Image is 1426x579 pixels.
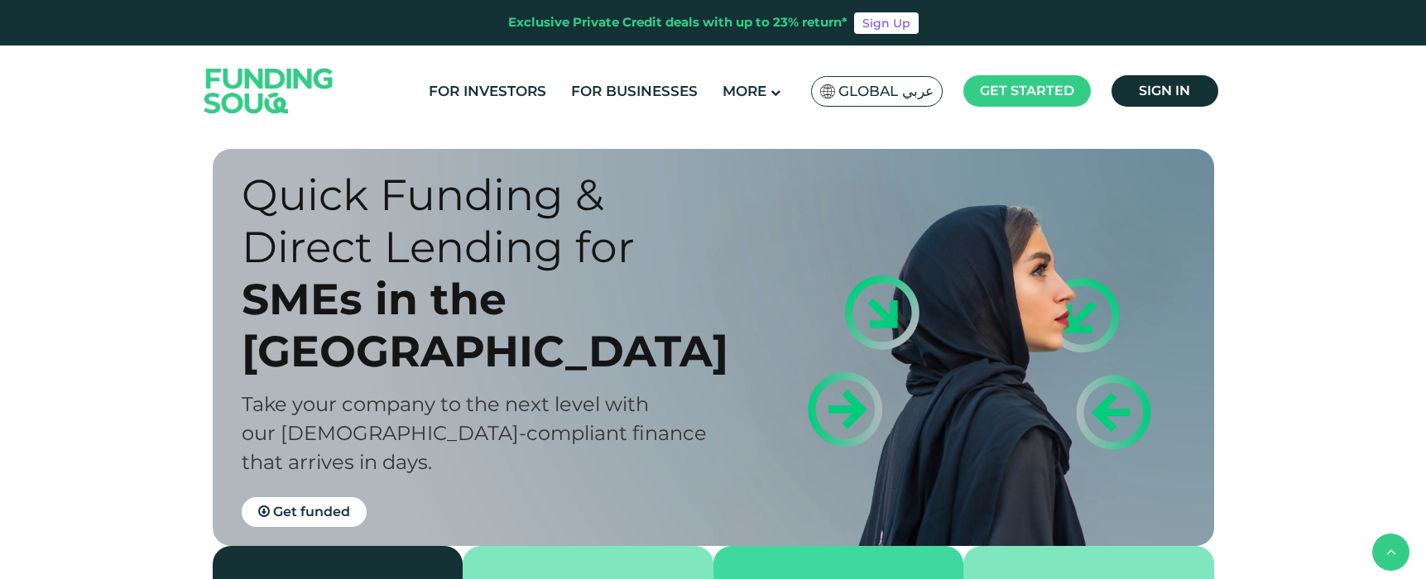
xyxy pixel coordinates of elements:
span: Get started [980,83,1074,98]
a: Get funded [242,497,367,527]
span: More [723,83,766,99]
button: back [1372,534,1409,571]
span: Get funded [273,504,350,519]
a: Sign Up [854,12,919,34]
div: SMEs in the [GEOGRAPHIC_DATA] [242,273,742,377]
img: Logo [188,49,350,132]
a: For Businesses [567,78,702,105]
a: For Investors [425,78,550,105]
span: Global عربي [838,82,934,101]
span: Take your company to the next level with our [DEMOGRAPHIC_DATA]-compliant finance that arrives in... [242,392,707,474]
span: Sign in [1139,83,1190,98]
div: Quick Funding & Direct Lending for [242,169,742,273]
a: Sign in [1112,75,1218,107]
div: Exclusive Private Credit deals with up to 23% return* [508,13,847,32]
img: SA Flag [820,84,835,98]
